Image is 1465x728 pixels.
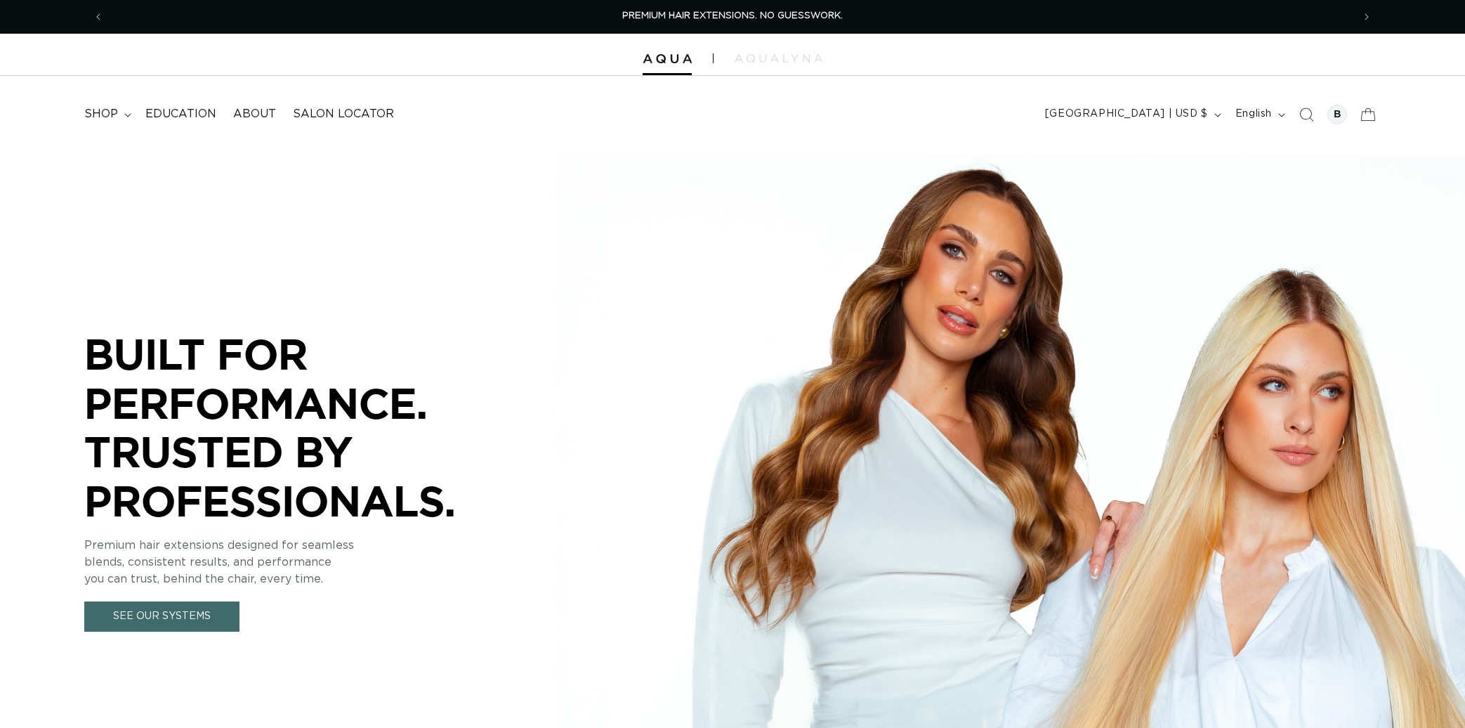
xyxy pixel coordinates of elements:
[1235,107,1272,122] span: English
[284,98,402,130] a: Salon Locator
[137,98,225,130] a: Education
[84,537,506,587] p: Premium hair extensions designed for seamless blends, consistent results, and performance you can...
[225,98,284,130] a: About
[76,98,137,130] summary: shop
[84,107,118,122] span: shop
[83,4,114,30] button: Previous announcement
[735,54,822,63] img: aqualyna.com
[643,54,692,64] img: Aqua Hair Extensions
[293,107,394,122] span: Salon Locator
[1227,101,1291,128] button: English
[233,107,276,122] span: About
[84,602,239,632] a: See Our Systems
[1351,4,1382,30] button: Next announcement
[1037,101,1227,128] button: [GEOGRAPHIC_DATA] | USD $
[1045,107,1208,122] span: [GEOGRAPHIC_DATA] | USD $
[145,107,216,122] span: Education
[1291,99,1322,130] summary: Search
[84,330,506,525] p: BUILT FOR PERFORMANCE. TRUSTED BY PROFESSIONALS.
[622,11,843,20] span: PREMIUM HAIR EXTENSIONS. NO GUESSWORK.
